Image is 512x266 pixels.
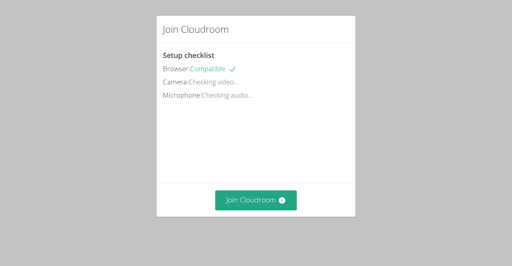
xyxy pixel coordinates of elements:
[163,50,214,60] span: Setup checklist
[163,64,190,73] span: Browser:
[163,77,188,86] span: Camera:
[188,77,239,86] span: Checking video...
[215,190,297,210] button: Join Cloudroom
[190,64,236,73] span: Compatible
[163,22,229,36] h2: Join Cloudroom
[163,90,202,100] span: Microphone:
[202,90,253,100] span: Checking audio...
